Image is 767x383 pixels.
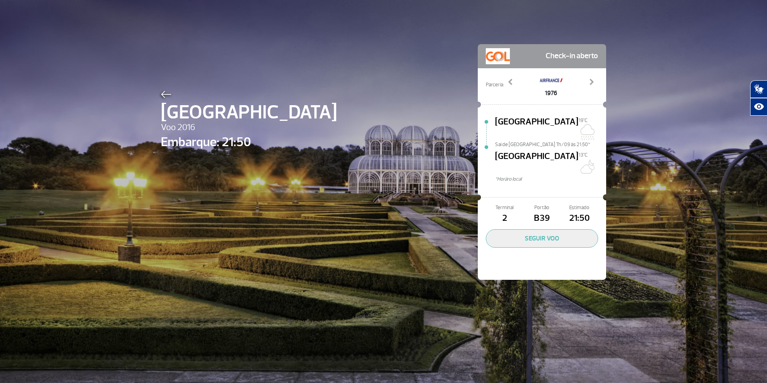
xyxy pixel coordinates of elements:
[495,175,606,183] span: *Horáro local
[486,229,598,248] button: SEGUIR VOO
[578,152,588,158] span: 13°C
[161,132,337,152] span: Embarque: 21:50
[578,159,595,175] img: Algumas nuvens
[486,204,523,212] span: Terminal
[750,80,767,98] button: Abrir tradutor de língua de sinais.
[161,98,337,127] span: [GEOGRAPHIC_DATA]
[495,141,606,147] span: Sai de [GEOGRAPHIC_DATA] Th/09 às 21:50*
[523,204,560,212] span: Portão
[578,124,595,140] img: Nublado
[161,121,337,134] span: Voo 2016
[750,98,767,116] button: Abrir recursos assistivos.
[578,117,588,124] span: 19°C
[486,81,504,89] span: Parceria:
[546,48,598,64] span: Check-in aberto
[486,212,523,225] span: 2
[539,88,563,98] span: 1976
[495,115,578,141] span: [GEOGRAPHIC_DATA]
[750,80,767,116] div: Plugin de acessibilidade da Hand Talk.
[495,150,578,175] span: [GEOGRAPHIC_DATA]
[561,204,598,212] span: Estimado
[561,212,598,225] span: 21:50
[523,212,560,225] span: B39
